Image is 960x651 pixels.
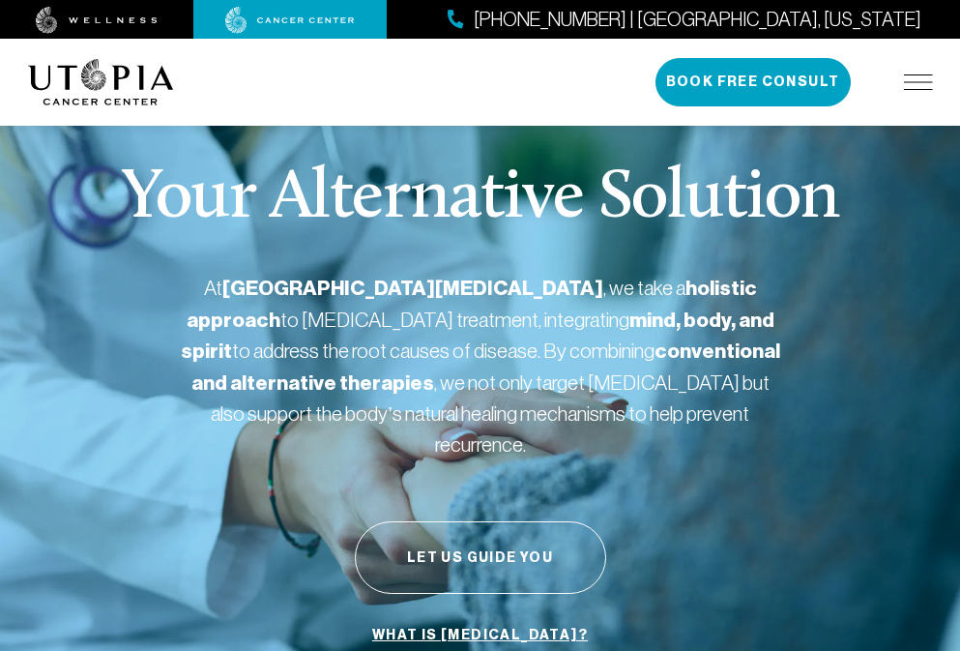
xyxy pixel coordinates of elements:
strong: conventional and alternative therapies [191,339,780,396]
strong: [GEOGRAPHIC_DATA][MEDICAL_DATA] [222,276,603,301]
img: cancer center [225,7,355,34]
img: wellness [36,7,158,34]
a: [PHONE_NUMBER] | [GEOGRAPHIC_DATA], [US_STATE] [448,6,921,34]
button: Let Us Guide You [355,521,606,594]
p: Your Alternative Solution [121,164,839,234]
img: logo [28,59,174,105]
img: icon-hamburger [904,74,933,90]
span: [PHONE_NUMBER] | [GEOGRAPHIC_DATA], [US_STATE] [474,6,921,34]
strong: holistic approach [187,276,757,333]
button: Book Free Consult [655,58,851,106]
p: At , we take a to [MEDICAL_DATA] treatment, integrating to address the root causes of disease. By... [181,273,780,459]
